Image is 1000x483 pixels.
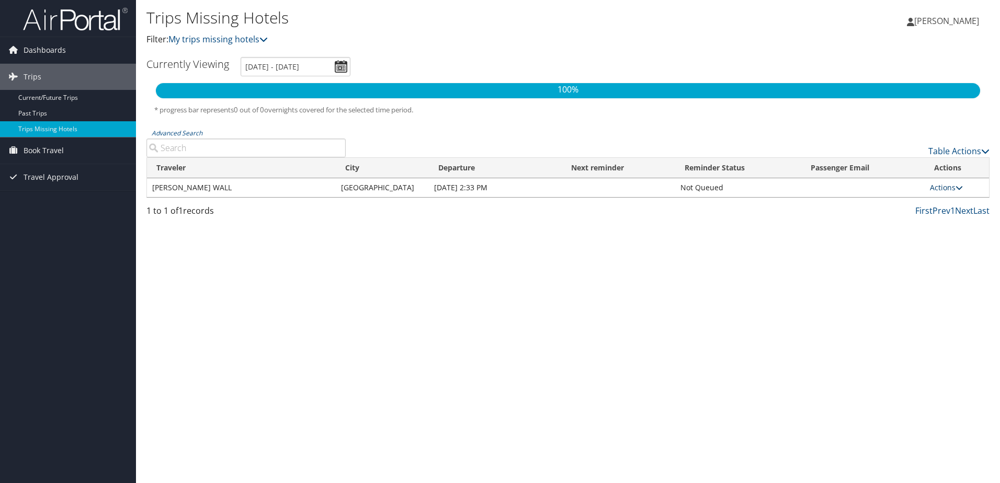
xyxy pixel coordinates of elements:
span: 1 [178,205,183,216]
span: 0 out of 0 [234,105,264,114]
a: My trips missing hotels [168,33,268,45]
input: [DATE] - [DATE] [241,57,350,76]
a: Advanced Search [152,129,202,137]
a: Prev [933,205,950,216]
td: [PERSON_NAME] WALL [147,178,336,197]
a: [PERSON_NAME] [907,5,990,37]
a: 1 [950,205,955,216]
th: Departure: activate to sort column descending [429,158,562,178]
a: Actions [930,182,963,192]
th: Actions [925,158,989,178]
td: [GEOGRAPHIC_DATA] [336,178,429,197]
h1: Trips Missing Hotels [146,7,709,29]
span: Trips [24,64,41,90]
th: Next reminder [562,158,675,178]
h3: Currently Viewing [146,57,229,71]
th: Reminder Status [675,158,801,178]
span: Dashboards [24,37,66,63]
p: Filter: [146,33,709,47]
th: Passenger Email: activate to sort column ascending [801,158,925,178]
img: airportal-logo.png [23,7,128,31]
span: Travel Approval [24,164,78,190]
span: [PERSON_NAME] [914,15,979,27]
a: First [915,205,933,216]
p: 100% [156,83,980,97]
input: Advanced Search [146,139,346,157]
span: Book Travel [24,137,64,164]
a: Last [973,205,990,216]
td: [DATE] 2:33 PM [429,178,562,197]
a: Next [955,205,973,216]
div: 1 to 1 of records [146,204,346,222]
th: City: activate to sort column ascending [336,158,429,178]
h5: * progress bar represents overnights covered for the selected time period. [154,105,982,115]
th: Traveler: activate to sort column ascending [147,158,336,178]
a: Table Actions [928,145,990,157]
td: Not Queued [675,178,801,197]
